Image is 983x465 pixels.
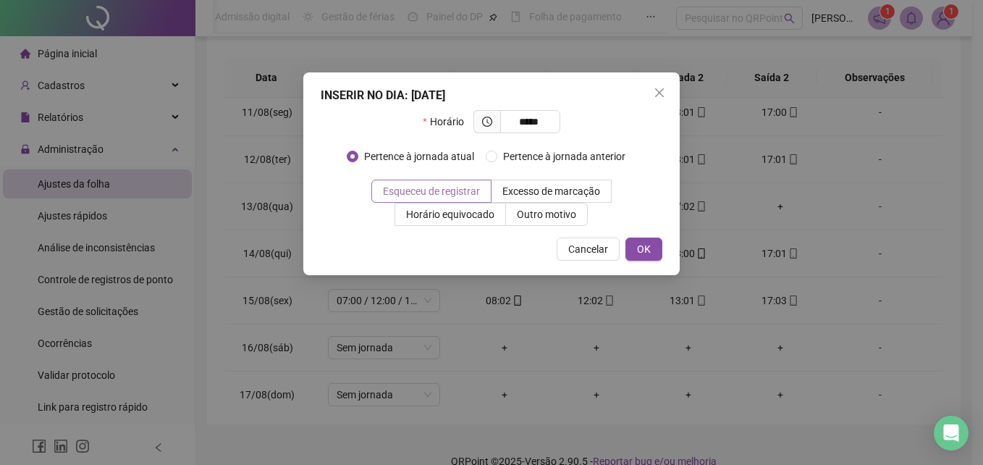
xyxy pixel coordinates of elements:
[482,117,492,127] span: clock-circle
[321,87,662,104] div: INSERIR NO DIA : [DATE]
[497,148,631,164] span: Pertence à jornada anterior
[934,416,969,451] div: Open Intercom Messenger
[383,185,480,197] span: Esqueceu de registrar
[648,81,671,104] button: Close
[358,148,480,164] span: Pertence à jornada atual
[406,209,494,220] span: Horário equivocado
[625,238,662,261] button: OK
[557,238,620,261] button: Cancelar
[568,241,608,257] span: Cancelar
[502,185,600,197] span: Excesso de marcação
[637,241,651,257] span: OK
[654,87,665,99] span: close
[517,209,576,220] span: Outro motivo
[423,110,473,133] label: Horário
